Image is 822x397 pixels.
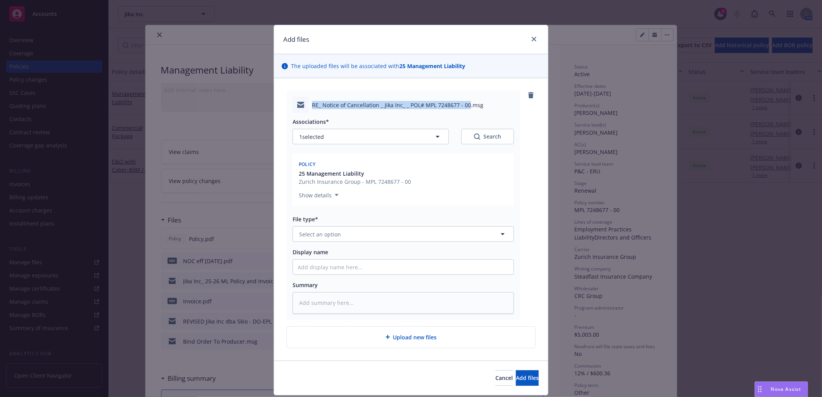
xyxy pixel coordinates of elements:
[771,386,801,392] span: Nova Assist
[293,248,328,256] span: Display name
[286,326,536,348] div: Upload new files
[755,382,765,397] div: Drag to move
[293,226,514,242] button: Select an option
[299,230,341,238] span: Select an option
[755,382,808,397] button: Nova Assist
[293,260,514,274] input: Add display name here...
[393,333,437,341] span: Upload new files
[293,281,318,289] span: Summary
